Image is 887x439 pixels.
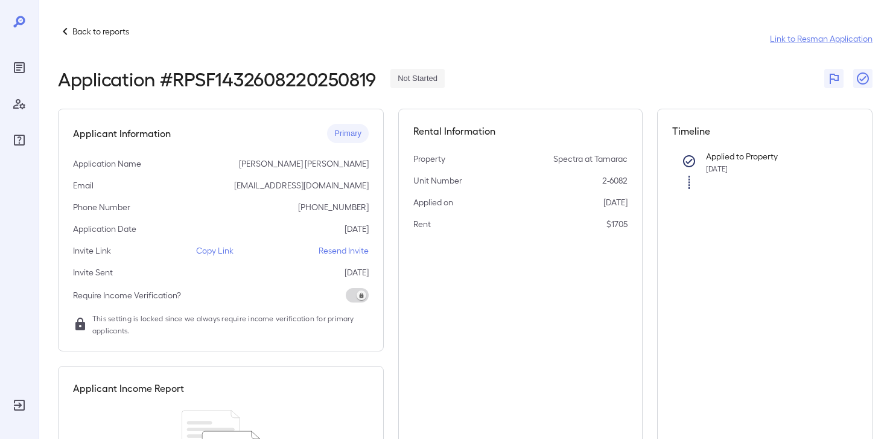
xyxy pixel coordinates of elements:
button: Flag Report [824,69,844,88]
p: Applied on [413,196,453,208]
p: [EMAIL_ADDRESS][DOMAIN_NAME] [234,179,369,191]
p: Property [413,153,445,165]
h5: Rental Information [413,124,628,138]
p: Applied to Property [706,150,838,162]
p: [PERSON_NAME] [PERSON_NAME] [239,158,369,170]
p: Resend Invite [319,245,369,257]
p: Back to reports [72,25,129,37]
span: Not Started [390,73,445,85]
p: Rent [413,218,431,230]
p: Spectra at Tamarac [553,153,628,165]
div: Reports [10,58,29,77]
h5: Timeline [672,124,857,138]
p: $1705 [606,218,628,230]
h5: Applicant Income Report [73,381,184,396]
p: [PHONE_NUMBER] [298,201,369,213]
p: Copy Link [196,245,234,257]
p: Invite Sent [73,266,113,278]
a: Link to Resman Application [770,33,873,45]
h2: Application # RPSF1432608220250819 [58,68,376,89]
p: Application Name [73,158,141,170]
h5: Applicant Information [73,126,171,141]
p: 2-6082 [602,175,628,187]
span: This setting is locked since we always require income verification for primary applicants. [92,312,369,336]
span: Primary [327,128,369,139]
p: Email [73,179,94,191]
div: Manage Users [10,94,29,114]
p: Application Date [73,223,136,235]
p: [DATE] [345,223,369,235]
button: Close Report [853,69,873,88]
p: [DATE] [345,266,369,278]
p: [DATE] [603,196,628,208]
p: Invite Link [73,245,111,257]
span: [DATE] [706,164,728,173]
div: Log Out [10,396,29,415]
div: FAQ [10,130,29,150]
p: Require Income Verification? [73,289,181,301]
p: Phone Number [73,201,130,213]
p: Unit Number [413,175,462,187]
